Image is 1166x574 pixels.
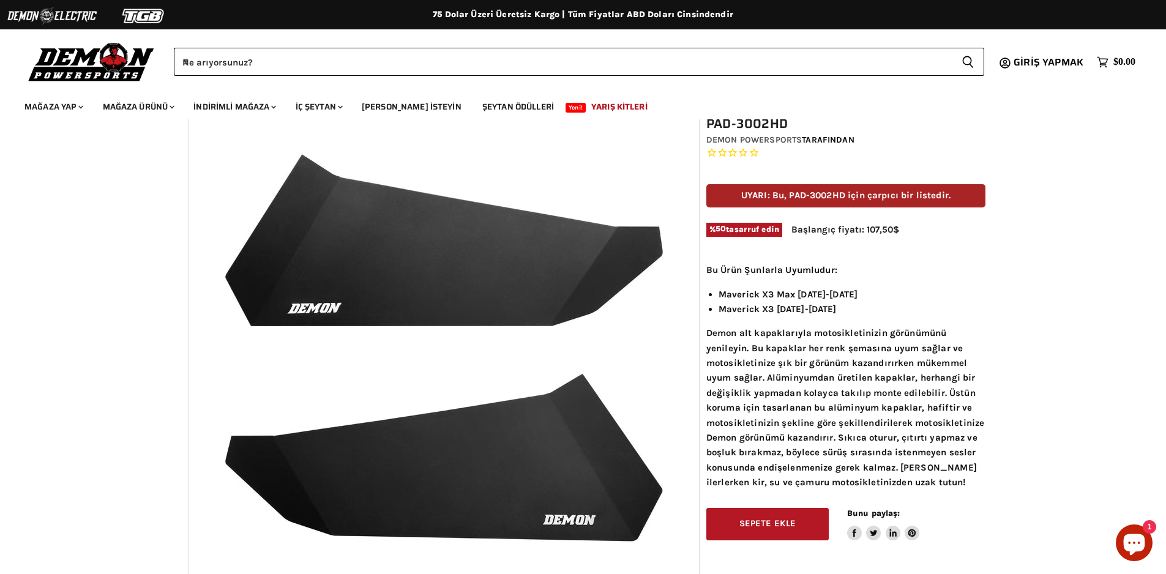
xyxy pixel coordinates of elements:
font: İç Şeytan [296,100,336,113]
ul: Ana menü [15,89,1132,119]
button: Aramak [952,48,984,76]
font: Bunu paylaş: [847,509,900,518]
aside: Bunu paylaş: [847,508,920,540]
font: tasarruf edin [726,225,779,234]
font: Yarış Kitleri [591,100,648,113]
font: Yeni! [569,104,583,111]
img: Şeytan Güç Sporları [24,40,159,83]
font: 50 [716,224,726,233]
a: Şeytan Ödülleri [473,94,563,119]
a: Mağaza Yap [15,94,91,119]
font: Maverick X3 [DATE]-[DATE] [719,304,837,315]
a: İndirimli Mağaza [184,94,283,119]
form: Ürün [174,48,984,76]
font: UYARI: Bu, PAD-3002HD için çarpıcı bir listedir. [741,190,951,201]
font: Şeytan Ödülleri [482,100,554,113]
font: Maverick X3 Max [DATE]-[DATE] [719,289,858,300]
img: TGB Logosu 2 [98,4,190,28]
font: Başlangıç ​​fiyatı: 107,50$ [791,224,899,235]
font: 75 Dolar Üzeri Ücretsiz Kargo | Tüm Fiyatlar ABD Doları Cinsindendir [433,9,733,20]
a: [PERSON_NAME] İsteyin [353,94,471,119]
a: $0.00 [1091,53,1142,71]
span: Rated 0.0 out of 5 stars 0 reviews [706,147,985,160]
a: Giriş yapmak [1008,57,1091,68]
input: Aramak [174,48,952,76]
font: Bu Ürün Şunlarla Uyumludur: [706,264,837,275]
font: Mağaza Yap [24,100,77,113]
inbox-online-store-chat: Shopify çevrimiçi mağaza sohbeti [1112,524,1156,564]
font: [PERSON_NAME] İsteyin [362,100,462,113]
a: Demon Powersports [706,135,802,145]
button: Sepete ekle [706,508,829,540]
font: İndirimli Mağaza [193,100,269,113]
a: İç Şeytan [286,94,350,119]
font: tarafından [802,135,854,145]
img: Demon Electric Logo 2 [6,4,98,28]
font: $0.00 [1113,56,1135,67]
a: Yarış Kitleri [582,94,657,119]
a: Mağaza Ürünü [94,94,182,119]
font: Giriş yapmak [1014,54,1083,70]
font: Mağaza Ürünü [103,100,168,113]
font: % [709,225,716,234]
font: Demon alt kapaklarıyla motosikletinizin görünümünü yenileyin. Bu kapaklar her renk şemasına uyum ... [706,327,984,488]
font: Sepete ekle [739,518,796,529]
